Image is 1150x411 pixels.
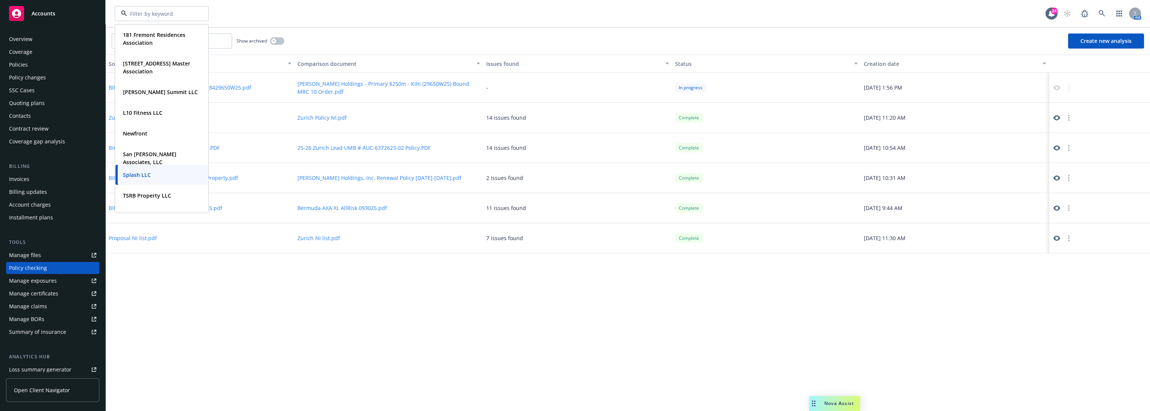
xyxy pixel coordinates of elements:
[675,143,703,152] div: Complete
[9,326,66,338] div: Summary of insurance
[9,249,41,261] div: Manage files
[123,192,171,199] strong: TSRB Property LLC
[1077,6,1092,21] a: Report a Bug
[6,186,99,198] a: Billing updates
[1051,8,1057,14] div: 24
[106,55,294,73] button: Source document
[9,275,57,287] div: Manage exposures
[123,109,162,116] strong: L10 Fitness LLC
[675,233,703,243] div: Complete
[675,113,703,122] div: Complete
[6,72,99,84] a: Policy changes
[6,353,99,361] div: Analytics hub
[6,3,99,24] a: Accounts
[486,144,526,152] div: 14 issues found
[6,326,99,338] a: Summary of insurance
[486,84,488,91] div: -
[9,59,28,71] div: Policies
[1112,6,1127,21] a: Switch app
[123,88,198,96] strong: [PERSON_NAME] Summit LLC
[675,173,703,183] div: Complete
[864,60,1038,68] div: Creation date
[486,60,661,68] div: Issues found
[123,171,151,178] strong: Splash LLC
[9,199,51,211] div: Account charges
[123,130,147,137] strong: Newfront
[297,80,480,96] button: [PERSON_NAME] Holdings - Primary $250m - Kiln (29650W25) Bound MRC 10 Order.pdf
[9,97,45,109] div: Quoting plans
[123,60,190,75] strong: [STREET_ADDRESS] Master Association
[294,55,483,73] button: Comparison document
[6,110,99,122] a: Contacts
[6,199,99,211] a: Account charges
[9,123,49,135] div: Contract review
[861,223,1050,253] div: [DATE] 11:30 AM
[32,11,55,17] span: Accounts
[9,72,46,84] div: Policy changes
[672,55,861,73] button: Status
[6,288,99,300] a: Manage certificates
[9,262,47,274] div: Policy checking
[297,174,461,182] button: [PERSON_NAME] Holdings, Inc. Renewal Policy [DATE]-[DATE].pdf
[9,46,32,58] div: Coverage
[486,234,523,242] div: 7 issues found
[14,386,70,394] span: Open Client Navigator
[109,60,283,68] div: Source document
[486,114,526,122] div: 14 issues found
[861,193,1050,223] div: [DATE] 9:44 AM
[6,123,99,135] a: Contract review
[9,135,65,148] div: Coverage gap analysis
[486,174,523,182] div: 2 issues found
[123,31,185,46] strong: 181 Fremont Residences Association
[861,55,1050,73] button: Creation date
[9,186,47,198] div: Billing updates
[6,275,99,287] a: Manage exposures
[297,204,387,212] button: Bermuda AXA XL AllRisk 093025.pdf
[486,204,526,212] div: 11 issues found
[9,110,31,122] div: Contacts
[6,97,99,109] a: Quoting plans
[6,163,99,170] div: Billing
[9,313,44,325] div: Manage BORs
[9,300,47,312] div: Manage claims
[483,55,672,73] button: Issues found
[6,212,99,224] a: Installment plans
[109,204,222,212] button: BINDER - Bermuda AXA XL AllRisk 093025.pdf
[1060,6,1075,21] a: Start snowing
[861,103,1050,133] div: [DATE] 11:20 AM
[861,163,1050,193] div: [DATE] 10:31 AM
[109,144,220,152] button: Binder- [GEOGRAPHIC_DATA] Lead Umb.PDF
[109,84,251,91] button: BINDER - BMS Kiln Primary $250M #B128429650W25.pdf
[6,313,99,325] a: Manage BORs
[861,73,1050,103] div: [DATE] 1:56 PM
[6,84,99,96] a: SSC Cases
[9,33,32,45] div: Overview
[109,234,157,242] button: Proposal NI list.pdf
[6,364,99,376] a: Loss summary generator
[123,151,176,166] strong: San [PERSON_NAME] Associates, LLC
[1094,6,1109,21] a: Search
[9,212,53,224] div: Installment plans
[6,173,99,185] a: Invoices
[675,60,850,68] div: Status
[675,83,706,92] div: In progress
[237,38,267,44] span: Show archived
[297,114,347,122] button: Zurich Policy NI.pdf
[9,364,71,376] div: Loss summary generator
[6,239,99,246] div: Tools
[6,300,99,312] a: Manage claims
[6,262,99,274] a: Policy checking
[6,46,99,58] a: Coverage
[9,288,58,300] div: Manage certificates
[297,234,340,242] button: Zurich NI list.pdf
[1068,33,1144,49] button: Create new analysis
[6,249,99,261] a: Manage files
[861,133,1050,163] div: [DATE] 10:54 AM
[675,203,703,213] div: Complete
[6,33,99,45] a: Overview
[809,396,818,411] div: Drag to move
[9,84,35,96] div: SSC Cases
[297,60,472,68] div: Comparison document
[6,59,99,71] a: Policies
